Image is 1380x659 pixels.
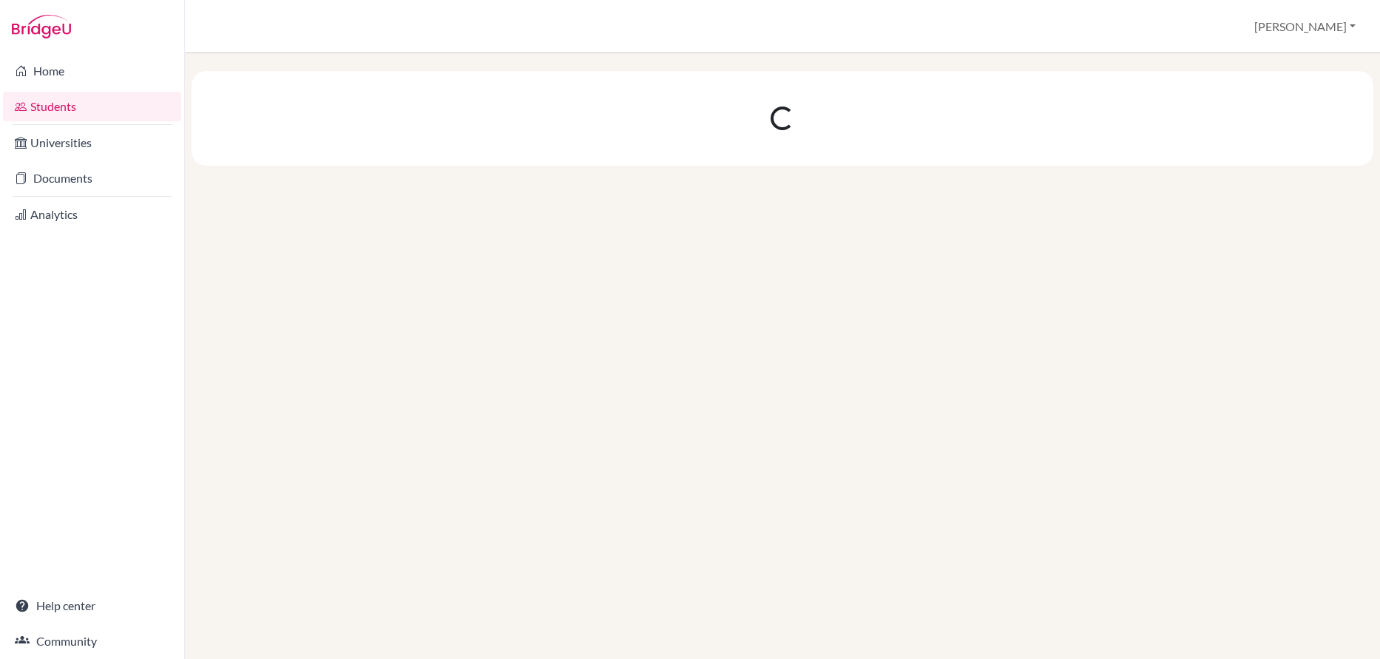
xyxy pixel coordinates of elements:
[3,56,181,86] a: Home
[3,128,181,158] a: Universities
[3,92,181,121] a: Students
[3,626,181,656] a: Community
[3,163,181,193] a: Documents
[1248,13,1362,41] button: [PERSON_NAME]
[3,200,181,229] a: Analytics
[12,15,71,38] img: Bridge-U
[3,591,181,621] a: Help center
